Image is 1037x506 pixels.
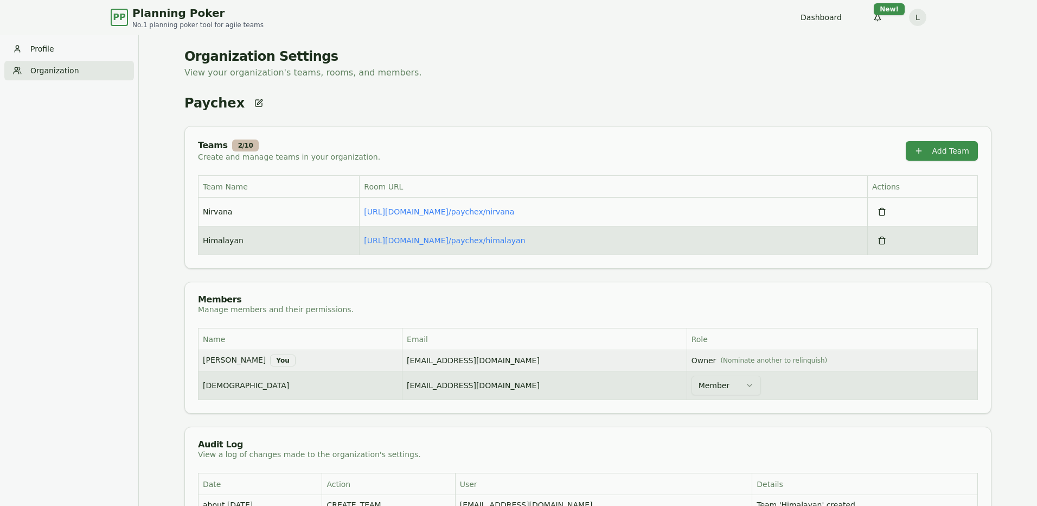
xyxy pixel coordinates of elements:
[198,151,380,162] div: Create and manage teams in your organization.
[270,355,295,366] div: You
[720,356,827,365] span: (Nominate another to relinquish)
[132,5,264,21] span: Planning Poker
[402,328,687,350] th: Email
[113,11,125,24] span: PP
[402,350,687,371] td: [EMAIL_ADDRESS][DOMAIN_NAME]
[198,440,978,449] div: Audit Log
[801,12,842,23] a: Dashboard
[867,176,977,198] th: Actions
[184,48,991,65] h1: Organization Settings
[199,473,322,495] th: Date
[199,328,402,350] th: Name
[199,371,402,400] td: [DEMOGRAPHIC_DATA]
[906,141,978,161] button: Add Team
[198,449,978,460] div: View a log of changes made to the organization's settings.
[692,355,973,366] span: Owner
[111,5,264,29] a: PPPlanning PokerNo.1 planning poker tool for agile teams
[184,94,245,112] p: Paychex
[198,295,354,304] div: Members
[203,206,232,217] span: Nirvana
[4,39,134,59] a: Profile
[360,176,868,198] th: Room URL
[874,3,905,15] div: New!
[199,350,402,371] td: [PERSON_NAME]
[184,65,991,80] p: View your organization's teams, rooms, and members.
[752,473,978,495] th: Details
[203,235,244,246] span: Himalayan
[455,473,752,495] th: User
[198,140,380,151] div: Teams
[909,9,926,26] button: L
[198,304,354,315] div: Manage members and their permissions.
[232,140,259,151] div: 2 / 10
[132,21,264,29] span: No.1 planning poker tool for agile teams
[4,61,134,80] a: Organization
[199,176,360,198] th: Team Name
[322,473,455,495] th: Action
[868,8,887,27] button: New!
[402,371,687,400] td: [EMAIL_ADDRESS][DOMAIN_NAME]
[364,236,525,245] a: [URL][DOMAIN_NAME]/paychex/himalayan
[364,207,514,216] a: [URL][DOMAIN_NAME]/paychex/nirvana
[687,328,977,350] th: Role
